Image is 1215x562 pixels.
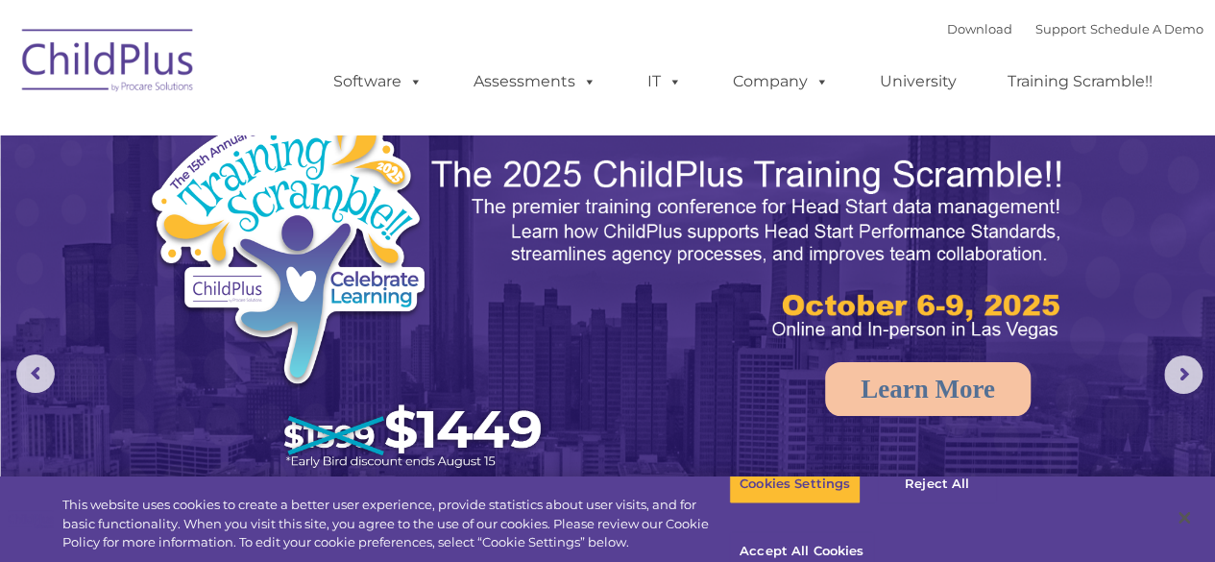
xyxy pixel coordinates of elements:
[1035,21,1086,37] a: Support
[947,21,1203,37] font: |
[861,62,976,101] a: University
[1163,497,1205,539] button: Close
[947,21,1012,37] a: Download
[267,206,349,220] span: Phone number
[314,62,442,101] a: Software
[1090,21,1203,37] a: Schedule A Demo
[825,362,1031,416] a: Learn More
[454,62,616,101] a: Assessments
[62,496,729,552] div: This website uses cookies to create a better user experience, provide statistics about user visit...
[729,464,861,504] button: Cookies Settings
[628,62,701,101] a: IT
[12,15,205,111] img: ChildPlus by Procare Solutions
[714,62,848,101] a: Company
[877,464,997,504] button: Reject All
[267,127,326,141] span: Last name
[988,62,1172,101] a: Training Scramble!!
